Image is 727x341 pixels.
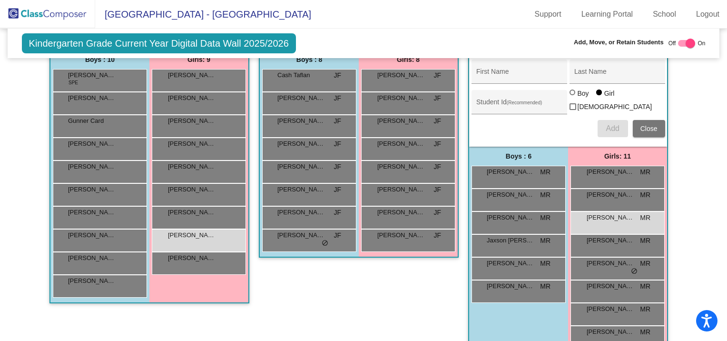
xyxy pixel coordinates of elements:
span: JF [334,139,341,149]
div: Boys : 10 [50,50,149,69]
span: [PERSON_NAME] [377,70,425,80]
span: JF [334,70,341,80]
span: [PERSON_NAME] [587,281,634,291]
span: [PERSON_NAME] [487,167,534,177]
span: [PERSON_NAME] [587,190,634,200]
span: [PERSON_NAME] [168,185,216,194]
span: [DEMOGRAPHIC_DATA] [578,101,652,112]
button: Close [633,120,665,137]
span: [PERSON_NAME] [168,253,216,263]
span: Gunner Card [68,116,116,126]
span: MR [540,281,550,291]
span: [PERSON_NAME] [168,70,216,80]
span: JF [334,116,341,126]
a: School [645,7,684,22]
span: [PERSON_NAME] [587,236,634,245]
span: [PERSON_NAME] [377,162,425,171]
span: Off [668,39,676,48]
span: JF [433,116,441,126]
span: MR [540,236,550,246]
a: Learning Portal [574,7,641,22]
span: MR [640,327,650,337]
span: [PERSON_NAME] [277,231,325,240]
div: Girls: 8 [359,50,458,69]
div: Add Student [469,50,667,147]
span: [PERSON_NAME] [277,208,325,217]
span: MR [540,190,550,200]
span: MR [640,167,650,177]
span: [PERSON_NAME] [487,259,534,268]
span: JF [433,139,441,149]
span: [PERSON_NAME] [377,116,425,126]
span: do_not_disturb_alt [322,240,328,247]
span: [PERSON_NAME] [487,281,534,291]
span: JF [433,162,441,172]
span: [PERSON_NAME] [277,185,325,194]
span: JF [334,93,341,103]
span: JF [433,208,441,218]
span: [PERSON_NAME] [587,167,634,177]
span: [PERSON_NAME] [168,208,216,217]
span: JF [334,162,341,172]
span: JF [334,208,341,218]
input: Last Name [574,71,660,79]
span: MR [640,190,650,200]
span: MR [540,167,550,177]
span: JF [433,185,441,195]
span: [GEOGRAPHIC_DATA] - [GEOGRAPHIC_DATA] [95,7,311,22]
input: Student Id [476,102,562,110]
div: Girls: 9 [149,50,248,69]
span: Kindergarten Grade Current Year Digital Data Wall 2025/2026 [22,33,296,53]
input: First Name [476,71,562,79]
div: Boys : 8 [260,50,359,69]
span: JF [334,231,341,241]
span: [PERSON_NAME] [377,185,425,194]
span: [PERSON_NAME] [68,231,116,240]
span: [PERSON_NAME] [68,276,116,286]
span: [PERSON_NAME] [168,231,216,240]
span: [PERSON_NAME] [68,70,116,80]
span: [PERSON_NAME] [277,139,325,149]
span: [PERSON_NAME] [68,208,116,217]
span: MR [640,236,650,246]
span: MR [540,213,550,223]
span: [PERSON_NAME] [377,139,425,149]
span: Cash Taflan [277,70,325,80]
span: [PERSON_NAME] [168,116,216,126]
span: [PERSON_NAME] [68,185,116,194]
span: MR [640,304,650,314]
span: JF [433,93,441,103]
span: [PERSON_NAME] [587,327,634,337]
span: JF [433,70,441,80]
div: Girls: 11 [568,147,667,166]
span: Close [640,125,658,132]
span: JF [334,185,341,195]
span: Jaxson [PERSON_NAME] [487,236,534,245]
span: [PERSON_NAME] [277,162,325,171]
span: [PERSON_NAME] [587,213,634,222]
span: On [698,39,705,48]
span: [PERSON_NAME] [487,213,534,222]
span: [PERSON_NAME] [68,93,116,103]
span: [PERSON_NAME] [68,139,116,149]
span: MR [640,281,650,291]
span: MR [540,259,550,269]
span: [PERSON_NAME] [377,208,425,217]
span: SPE [69,79,78,86]
a: Logout [688,7,727,22]
span: MR [640,213,650,223]
span: [PERSON_NAME] [377,231,425,240]
span: [PERSON_NAME] [377,93,425,103]
span: [PERSON_NAME] [277,93,325,103]
span: [PERSON_NAME] [68,253,116,263]
span: [PERSON_NAME] [68,162,116,171]
div: Girl [604,89,615,98]
span: [PERSON_NAME] [168,93,216,103]
span: [PERSON_NAME] [587,259,634,268]
span: [PERSON_NAME] [587,304,634,314]
span: MR [640,259,650,269]
div: Boy [577,89,589,98]
span: [PERSON_NAME] [277,116,325,126]
button: Add [598,120,628,137]
span: [PERSON_NAME] [168,162,216,171]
